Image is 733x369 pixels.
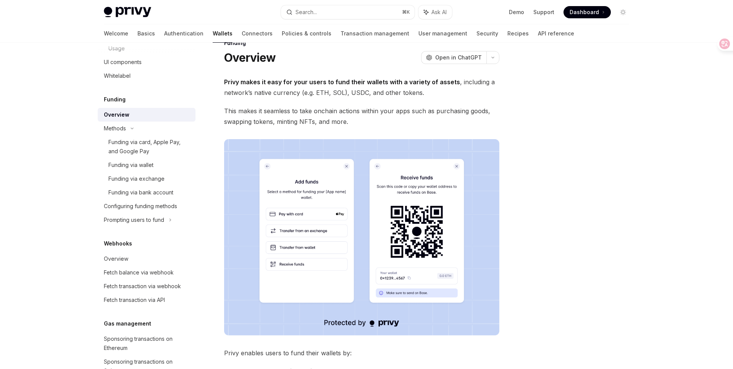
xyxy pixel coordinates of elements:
[108,188,173,197] div: Funding via bank account
[402,9,410,15] span: ⌘ K
[281,5,415,19] button: Search...⌘K
[418,24,467,43] a: User management
[213,24,232,43] a: Wallets
[242,24,273,43] a: Connectors
[104,319,151,328] h5: Gas management
[98,186,195,199] a: Funding via bank account
[98,332,195,355] a: Sponsoring transactions on Ethereum
[137,24,155,43] a: Basics
[538,24,574,43] a: API reference
[104,239,132,248] h5: Webhooks
[98,172,195,186] a: Funding via exchange
[108,138,191,156] div: Funding via card, Apple Pay, and Google Pay
[104,124,126,133] div: Methods
[104,95,126,104] h5: Funding
[104,110,129,119] div: Overview
[104,254,128,263] div: Overview
[418,5,452,19] button: Ask AI
[108,160,153,170] div: Funding via wallet
[224,106,499,127] span: This makes it seamless to take onchain actions within your apps such as purchasing goods, swappin...
[224,78,460,86] strong: Privy makes it easy for your users to fund their wallets with a variety of assets
[421,51,486,64] button: Open in ChatGPT
[98,266,195,279] a: Fetch balance via webhook
[224,51,276,64] h1: Overview
[164,24,203,43] a: Authentication
[98,252,195,266] a: Overview
[282,24,331,43] a: Policies & controls
[98,199,195,213] a: Configuring funding methods
[617,6,629,18] button: Toggle dark mode
[224,139,499,335] img: images/Funding.png
[295,8,317,17] div: Search...
[104,268,174,277] div: Fetch balance via webhook
[104,334,191,353] div: Sponsoring transactions on Ethereum
[98,55,195,69] a: UI components
[341,24,409,43] a: Transaction management
[108,174,165,183] div: Funding via exchange
[509,8,524,16] a: Demo
[104,58,142,67] div: UI components
[104,7,151,18] img: light logo
[98,158,195,172] a: Funding via wallet
[104,202,177,211] div: Configuring funding methods
[98,108,195,122] a: Overview
[570,8,599,16] span: Dashboard
[435,54,482,61] span: Open in ChatGPT
[98,135,195,158] a: Funding via card, Apple Pay, and Google Pay
[104,282,181,291] div: Fetch transaction via webhook
[98,279,195,293] a: Fetch transaction via webhook
[563,6,611,18] a: Dashboard
[104,215,164,225] div: Prompting users to fund
[224,77,499,98] span: , including a network’s native currency (e.g. ETH, SOL), USDC, and other tokens.
[476,24,498,43] a: Security
[224,348,499,358] span: Privy enables users to fund their wallets by:
[104,295,165,305] div: Fetch transaction via API
[98,293,195,307] a: Fetch transaction via API
[104,24,128,43] a: Welcome
[507,24,529,43] a: Recipes
[431,8,447,16] span: Ask AI
[98,69,195,83] a: Whitelabel
[533,8,554,16] a: Support
[104,71,131,80] div: Whitelabel
[224,39,499,47] div: Funding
